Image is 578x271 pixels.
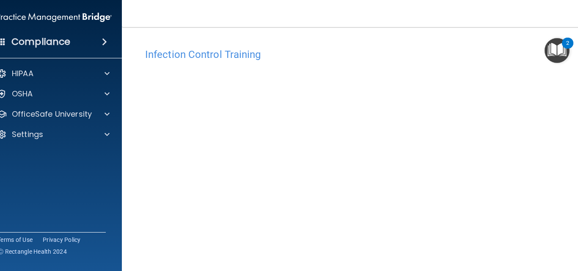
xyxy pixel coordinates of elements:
p: OfficeSafe University [12,109,92,119]
iframe: Drift Widget Chat Controller [432,211,568,245]
h4: Infection Control Training [145,49,568,60]
a: Privacy Policy [43,235,81,244]
h4: Compliance [11,36,70,48]
p: Settings [12,129,43,140]
div: 2 [566,43,569,54]
p: OSHA [12,89,33,99]
button: Open Resource Center, 2 new notifications [545,38,570,63]
p: HIPAA [12,68,33,79]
